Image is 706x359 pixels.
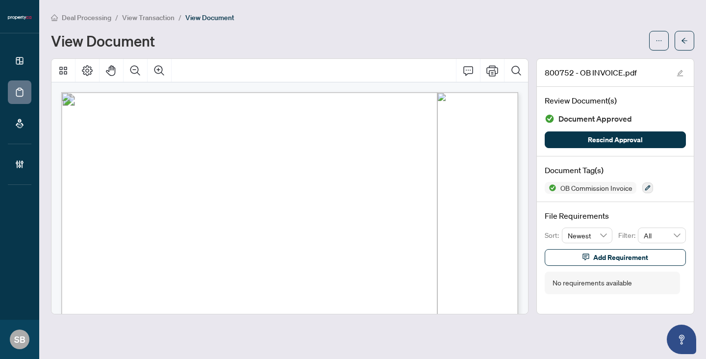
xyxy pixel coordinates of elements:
[178,12,181,23] li: /
[593,250,648,265] span: Add Requirement
[545,114,555,124] img: Document Status
[545,164,686,176] h4: Document Tag(s)
[545,131,686,148] button: Rescind Approval
[51,33,155,49] h1: View Document
[545,249,686,266] button: Add Requirement
[545,210,686,222] h4: File Requirements
[556,184,636,191] span: OB Commission Invoice
[51,14,58,21] span: home
[558,112,632,126] span: Document Approved
[618,230,638,241] p: Filter:
[545,230,562,241] p: Sort:
[8,15,31,21] img: logo
[545,67,637,78] span: 800752 - OB INVOICE.pdf
[553,278,632,288] div: No requirements available
[545,182,556,194] img: Status Icon
[588,132,643,148] span: Rescind Approval
[681,37,688,44] span: arrow-left
[677,70,683,77] span: edit
[62,13,111,22] span: Deal Processing
[545,95,686,106] h4: Review Document(s)
[656,37,662,44] span: ellipsis
[568,228,607,243] span: Newest
[14,333,25,346] span: SB
[122,13,175,22] span: View Transaction
[115,12,118,23] li: /
[185,13,234,22] span: View Document
[667,325,696,354] button: Open asap
[644,228,680,243] span: All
